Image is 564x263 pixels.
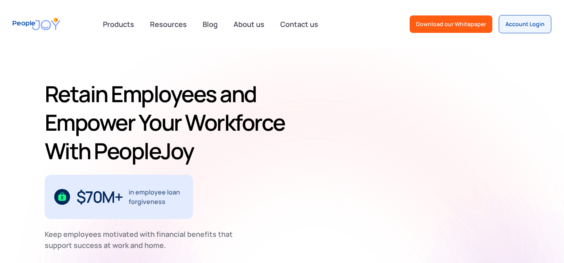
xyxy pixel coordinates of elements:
[13,13,60,35] a: home
[98,16,139,32] div: Products
[499,15,551,33] a: Account Login
[505,20,545,28] div: Account Login
[416,20,486,28] div: Download our Whitepaper
[275,15,323,33] a: Contact us
[198,15,222,33] a: Blog
[129,187,184,206] div: in employee loan forgiveness
[410,15,492,33] a: Download our Whitepaper
[45,80,292,165] h1: Retain Employees and Empower Your Workforce With PeopleJoy
[45,175,193,219] div: 1 / 3
[45,229,239,251] div: Keep employees motivated with financial benefits that support success at work and home.
[145,15,192,33] a: Resources
[76,191,123,203] div: $70M+
[229,15,269,33] a: About us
